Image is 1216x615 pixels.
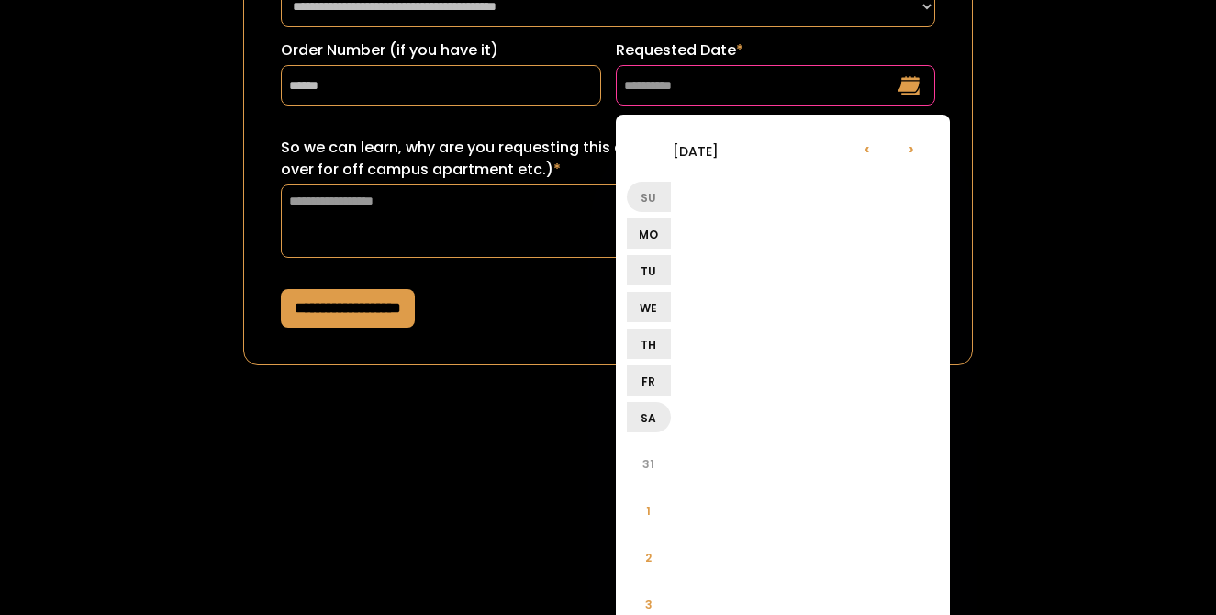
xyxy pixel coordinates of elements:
li: 31 [627,442,671,486]
li: Sa [627,402,671,432]
li: Mo [627,218,671,249]
li: [DATE] [627,129,764,173]
li: › [889,126,933,170]
li: Su [627,182,671,212]
li: Fr [627,365,671,396]
li: Th [627,329,671,359]
label: So we can learn, why are you requesting this date? (ex: sorority recruitment, lease turn over for... [281,137,935,181]
li: We [627,292,671,322]
li: Tu [627,255,671,285]
label: Order Number (if you have it) [281,39,601,61]
label: Requested Date [616,39,936,61]
li: 2 [627,535,671,579]
li: 1 [627,488,671,532]
li: ‹ [845,126,889,170]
